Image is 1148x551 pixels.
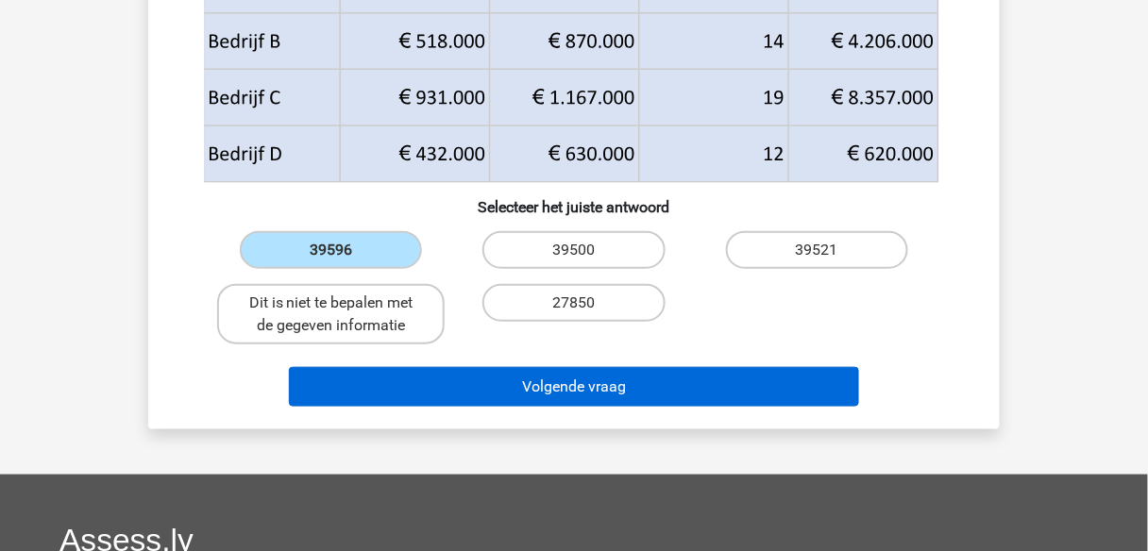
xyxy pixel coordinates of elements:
h6: Selecteer het juiste antwoord [178,183,970,216]
label: 39521 [726,231,908,269]
label: 27850 [482,284,665,322]
label: 39500 [482,231,665,269]
label: 39596 [240,231,422,269]
button: Volgende vraag [289,367,860,407]
label: Dit is niet te bepalen met de gegeven informatie [217,284,445,344]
